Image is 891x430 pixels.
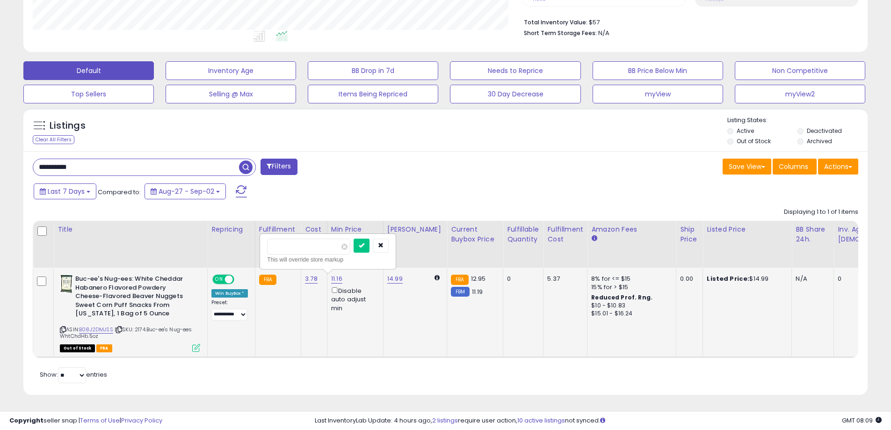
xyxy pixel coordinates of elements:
a: 3.78 [305,274,318,284]
div: Cost [305,225,323,234]
span: OFF [233,276,248,284]
div: 0.00 [680,275,695,283]
span: All listings that are currently out of stock and unavailable for purchase on Amazon [60,344,95,352]
div: Win BuyBox * [211,289,248,298]
h5: Listings [50,119,86,132]
button: Filters [261,159,297,175]
button: Items Being Repriced [308,85,438,103]
a: B08J2DMJSS [79,326,113,334]
div: $14.99 [707,275,784,283]
div: N/A [796,275,826,283]
a: 2 listings [432,416,458,425]
span: Last 7 Days [48,187,85,196]
b: Listed Price: [707,274,749,283]
strong: Copyright [9,416,43,425]
small: FBA [451,275,468,285]
button: Top Sellers [23,85,154,103]
a: 11.16 [331,274,342,284]
b: Short Term Storage Fees: [524,29,597,37]
div: seller snap | | [9,416,162,425]
div: Fulfillment Cost [547,225,583,244]
button: Save View [723,159,771,175]
li: $57 [524,16,851,27]
a: 14.99 [387,274,403,284]
button: Actions [818,159,858,175]
div: $15.01 - $16.24 [591,310,669,318]
span: Columns [779,162,808,171]
span: 2025-09-10 08:09 GMT [842,416,882,425]
span: Aug-27 - Sep-02 [159,187,214,196]
a: Privacy Policy [121,416,162,425]
button: myView2 [735,85,865,103]
div: Min Price [331,225,379,234]
button: Selling @ Max [166,85,296,103]
div: Fulfillable Quantity [507,225,539,244]
div: [PERSON_NAME] [387,225,443,234]
div: Listed Price [707,225,788,234]
span: | SKU: 2174.Buc-ee's Nug-ees WhtChdHb.5oz [60,326,192,340]
div: Title [58,225,203,234]
b: Buc-ee's Nug-ees: White Cheddar Habanero Flavored Powdery Cheese-Flavored Beaver Nuggets Sweet Co... [75,275,189,321]
div: Disable auto adjust min [331,285,376,313]
button: Aug-27 - Sep-02 [145,183,226,199]
div: Current Buybox Price [451,225,499,244]
div: 5.37 [547,275,580,283]
small: FBM [451,287,469,297]
button: myView [593,85,723,103]
div: 15% for > $15 [591,283,669,292]
div: ASIN: [60,275,200,351]
img: 51FU6wISnpL._SL40_.jpg [60,275,73,293]
label: Active [737,127,754,135]
button: Non Competitive [735,61,865,80]
button: Columns [773,159,817,175]
span: Show: entries [40,370,107,379]
small: FBA [259,275,276,285]
span: Compared to: [98,188,141,197]
a: Terms of Use [80,416,120,425]
label: Deactivated [807,127,842,135]
button: Inventory Age [166,61,296,80]
div: Ship Price [680,225,699,244]
label: Archived [807,137,832,145]
button: Last 7 Days [34,183,96,199]
div: 0 [507,275,536,283]
button: BB Price Below Min [593,61,723,80]
div: Last InventoryLab Update: 4 hours ago, require user action, not synced. [315,416,882,425]
div: $10 - $10.83 [591,302,669,310]
div: Preset: [211,299,248,321]
div: Repricing [211,225,251,234]
p: Listing States: [727,116,868,125]
button: Default [23,61,154,80]
button: BB Drop in 7d [308,61,438,80]
div: Clear All Filters [33,135,74,144]
button: Needs to Reprice [450,61,580,80]
div: Fulfillment [259,225,297,234]
span: FBA [96,344,112,352]
a: 10 active listings [517,416,565,425]
small: Amazon Fees. [591,234,597,243]
b: Total Inventory Value: [524,18,587,26]
div: Amazon Fees [591,225,672,234]
div: Displaying 1 to 1 of 1 items [784,208,858,217]
button: 30 Day Decrease [450,85,580,103]
label: Out of Stock [737,137,771,145]
span: 12.95 [471,274,486,283]
span: ON [213,276,225,284]
span: N/A [598,29,609,37]
div: BB Share 24h. [796,225,830,244]
div: 8% for <= $15 [591,275,669,283]
b: Reduced Prof. Rng. [591,293,652,301]
span: 11.19 [472,287,483,296]
div: This will override store markup [267,255,389,264]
